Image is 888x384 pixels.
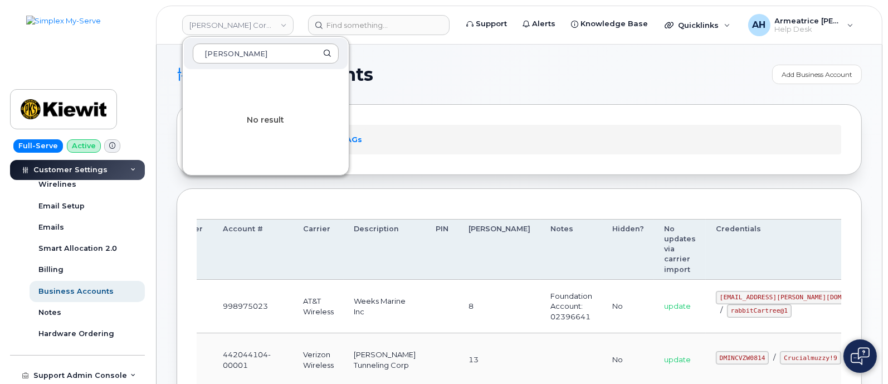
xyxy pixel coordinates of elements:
[540,219,602,280] th: Notes
[213,280,293,333] td: 998975023
[602,219,654,280] th: Hidden?
[727,304,792,318] code: rabbitCartree@1
[773,353,775,362] span: /
[716,291,880,304] code: [EMAIL_ADDRESS][PERSON_NAME][DOMAIN_NAME]
[183,70,349,171] div: No result
[293,219,344,280] th: Carrier
[772,65,862,84] a: Add Business Account
[720,305,723,314] span: /
[664,355,691,364] span: update
[344,280,426,333] td: Weeks Marine Inc
[213,219,293,280] th: Account #
[458,219,540,280] th: [PERSON_NAME]
[540,280,602,333] td: Foundation Account: 02396641
[716,351,769,364] code: DMINCVZW0814
[851,347,870,365] img: Open chat
[654,219,706,280] th: No updates via carrier import
[602,280,654,333] td: No
[344,219,426,280] th: Description
[780,351,841,364] code: Crucialmuzzy!9
[293,280,344,333] td: AT&T Wireless
[193,43,339,64] input: Search
[664,302,691,310] span: update
[426,219,458,280] th: PIN
[458,280,540,333] td: 8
